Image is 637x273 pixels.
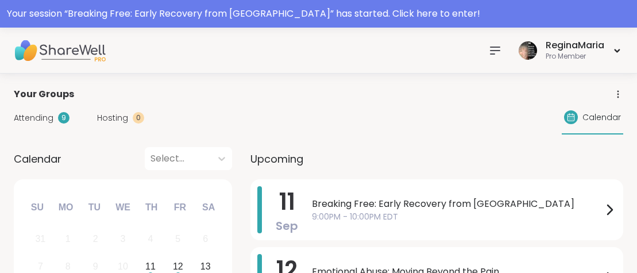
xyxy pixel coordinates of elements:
[111,227,136,252] div: Not available Wednesday, September 3rd, 2025
[203,231,208,247] div: 6
[196,195,221,220] div: Sa
[14,151,61,167] span: Calendar
[193,227,218,252] div: Not available Saturday, September 6th, 2025
[167,195,192,220] div: Fr
[7,7,630,21] div: Your session “ Breaking Free: Early Recovery from [GEOGRAPHIC_DATA] ” has started. Click here to ...
[165,227,190,252] div: Not available Friday, September 5th, 2025
[138,227,163,252] div: Not available Thursday, September 4th, 2025
[133,112,144,124] div: 0
[35,231,45,247] div: 31
[53,195,78,220] div: Mo
[279,186,295,218] span: 11
[83,227,108,252] div: Not available Tuesday, September 2nd, 2025
[312,197,603,211] span: Breaking Free: Early Recovery from [GEOGRAPHIC_DATA]
[312,211,603,223] span: 9:00PM - 10:00PM EDT
[250,151,303,167] span: Upcoming
[582,111,621,124] span: Calendar
[519,41,537,60] img: ReginaMaria
[14,112,53,124] span: Attending
[546,39,604,52] div: ReginaMaria
[276,218,298,234] span: Sep
[546,52,604,61] div: Pro Member
[14,30,106,71] img: ShareWell Nav Logo
[82,195,107,220] div: Tu
[175,231,180,247] div: 5
[58,112,70,124] div: 9
[93,231,98,247] div: 2
[25,195,50,220] div: Su
[28,227,53,252] div: Not available Sunday, August 31st, 2025
[139,195,164,220] div: Th
[56,227,80,252] div: Not available Monday, September 1st, 2025
[121,231,126,247] div: 3
[110,195,136,220] div: We
[97,112,128,124] span: Hosting
[14,87,74,101] span: Your Groups
[148,231,153,247] div: 4
[65,231,71,247] div: 1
